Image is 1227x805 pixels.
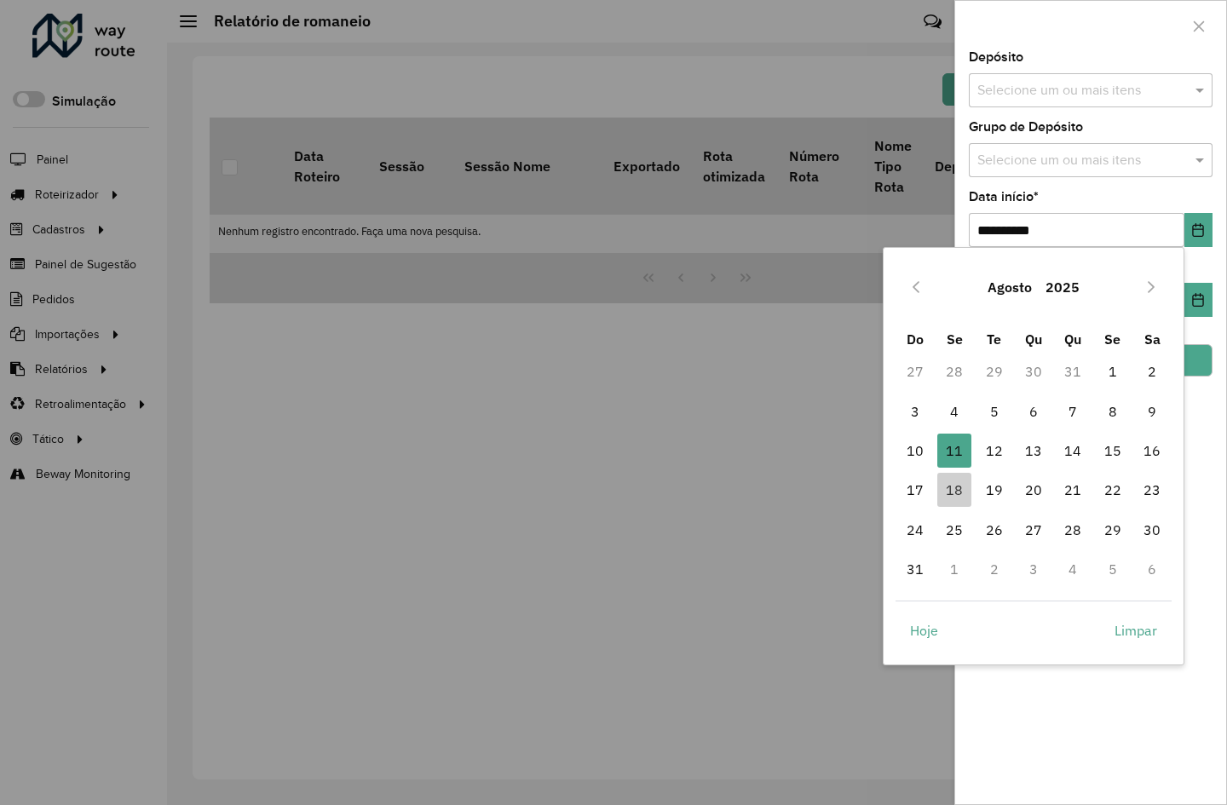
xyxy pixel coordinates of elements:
td: 31 [1053,352,1092,391]
td: 17 [896,470,935,509]
td: 11 [935,431,974,470]
td: 20 [1014,470,1053,509]
label: Data início [969,187,1039,207]
span: 25 [937,513,971,547]
span: 5 [977,394,1011,428]
span: 11 [937,434,971,468]
td: 19 [974,470,1013,509]
td: 28 [935,352,974,391]
td: 29 [1093,510,1132,549]
span: 28 [1056,513,1090,547]
td: 27 [1014,510,1053,549]
td: 28 [1053,510,1092,549]
td: 6 [1132,549,1172,589]
td: 25 [935,510,974,549]
td: 5 [1093,549,1132,589]
td: 16 [1132,431,1172,470]
span: Sa [1144,331,1161,348]
span: 3 [898,394,932,428]
td: 5 [974,392,1013,431]
span: 23 [1135,473,1169,507]
span: 7 [1056,394,1090,428]
td: 30 [1014,352,1053,391]
td: 18 [935,470,974,509]
td: 22 [1093,470,1132,509]
span: Te [987,331,1001,348]
button: Next Month [1138,273,1165,301]
td: 1 [935,549,974,589]
button: Limpar [1100,613,1172,647]
button: Choose Year [1039,267,1086,308]
td: 3 [1014,549,1053,589]
span: 27 [1017,513,1051,547]
td: 3 [896,392,935,431]
td: 6 [1014,392,1053,431]
span: 19 [977,473,1011,507]
td: 2 [1132,352,1172,391]
span: 8 [1096,394,1130,428]
span: 31 [898,552,932,586]
span: 6 [1017,394,1051,428]
td: 4 [935,392,974,431]
span: 22 [1096,473,1130,507]
span: 16 [1135,434,1169,468]
td: 23 [1132,470,1172,509]
span: 1 [1096,354,1130,388]
button: Choose Date [1184,283,1213,317]
td: 8 [1093,392,1132,431]
td: 31 [896,549,935,589]
span: Se [947,331,963,348]
td: 29 [974,352,1013,391]
td: 4 [1053,549,1092,589]
td: 26 [974,510,1013,549]
span: 29 [1096,513,1130,547]
span: 30 [1135,513,1169,547]
td: 27 [896,352,935,391]
span: 10 [898,434,932,468]
span: 2 [1135,354,1169,388]
span: 24 [898,513,932,547]
td: 10 [896,431,935,470]
span: 14 [1056,434,1090,468]
span: 18 [937,473,971,507]
span: Qu [1064,331,1081,348]
span: Hoje [910,620,938,641]
button: Choose Month [981,267,1039,308]
span: 17 [898,473,932,507]
button: Previous Month [902,273,930,301]
span: 9 [1135,394,1169,428]
td: 24 [896,510,935,549]
span: 13 [1017,434,1051,468]
td: 15 [1093,431,1132,470]
td: 2 [974,549,1013,589]
label: Grupo de Depósito [969,117,1083,137]
label: Depósito [969,47,1023,67]
button: Choose Date [1184,213,1213,247]
td: 12 [974,431,1013,470]
span: Limpar [1115,620,1157,641]
span: 21 [1056,473,1090,507]
span: 12 [977,434,1011,468]
div: Choose Date [883,247,1184,665]
td: 1 [1093,352,1132,391]
td: 14 [1053,431,1092,470]
button: Hoje [896,613,953,647]
span: 26 [977,513,1011,547]
span: Qu [1025,331,1042,348]
span: Se [1104,331,1120,348]
td: 30 [1132,510,1172,549]
span: Do [907,331,924,348]
td: 21 [1053,470,1092,509]
span: 20 [1017,473,1051,507]
td: 9 [1132,392,1172,431]
td: 7 [1053,392,1092,431]
span: 15 [1096,434,1130,468]
td: 13 [1014,431,1053,470]
span: 4 [937,394,971,428]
